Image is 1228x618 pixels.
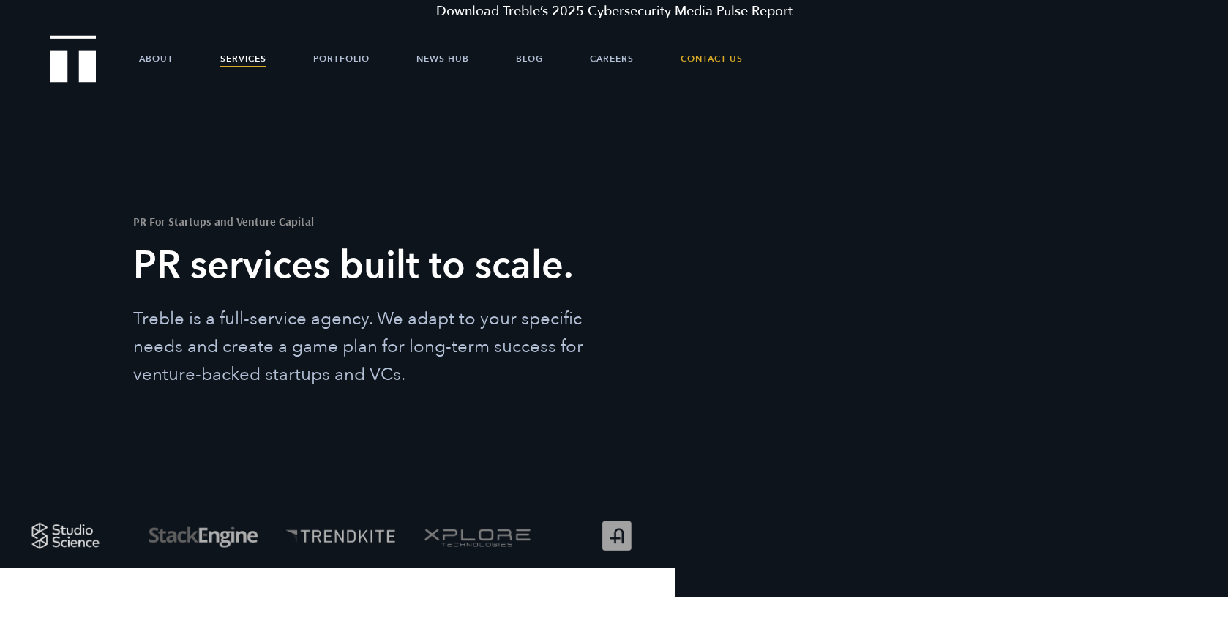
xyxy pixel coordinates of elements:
a: Blog [516,37,543,81]
a: About [139,37,173,81]
p: Treble is a full-service agency. We adapt to your specific needs and create a game plan for long-... [133,305,610,389]
a: News Hub [416,37,469,81]
img: StackEngine logo [138,503,268,568]
a: Careers [590,37,634,81]
img: XPlore logo [412,503,542,568]
a: Portfolio [313,37,370,81]
img: Studio Science logo [1,503,131,568]
img: TrendKite logo [275,503,405,568]
h1: PR services built to scale. [133,239,610,292]
a: Contact Us [681,37,743,81]
img: Treble logo [50,35,97,82]
h2: PR For Startups and Venture Capital [133,215,610,227]
img: Addvocate logo [550,503,680,568]
a: Treble Homepage [51,37,95,81]
a: Services [220,37,266,81]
